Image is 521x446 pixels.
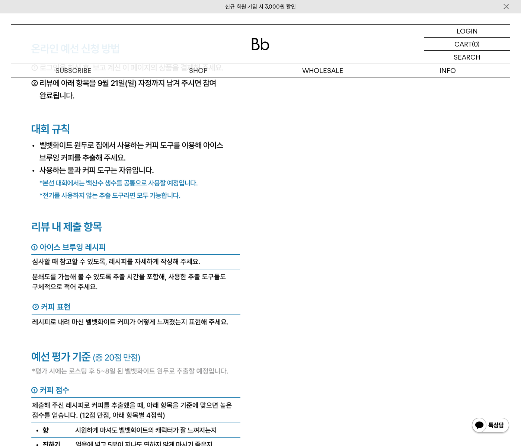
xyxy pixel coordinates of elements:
a: 신규 회원 가입 시 3,000원 할인 [225,3,296,10]
p: (0) [472,38,480,50]
img: 로고 [252,38,269,50]
a: SUBSCRIBE [11,64,136,77]
p: INFO [385,64,510,77]
a: SHOP [136,64,260,77]
p: CART [454,38,472,50]
a: CART (0) [424,38,510,51]
a: LOGIN [424,25,510,38]
p: WHOLESALE [260,64,385,77]
p: LOGIN [457,25,478,37]
img: 카카오톡 채널 1:1 채팅 버튼 [471,417,510,435]
p: SEARCH [454,51,480,64]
